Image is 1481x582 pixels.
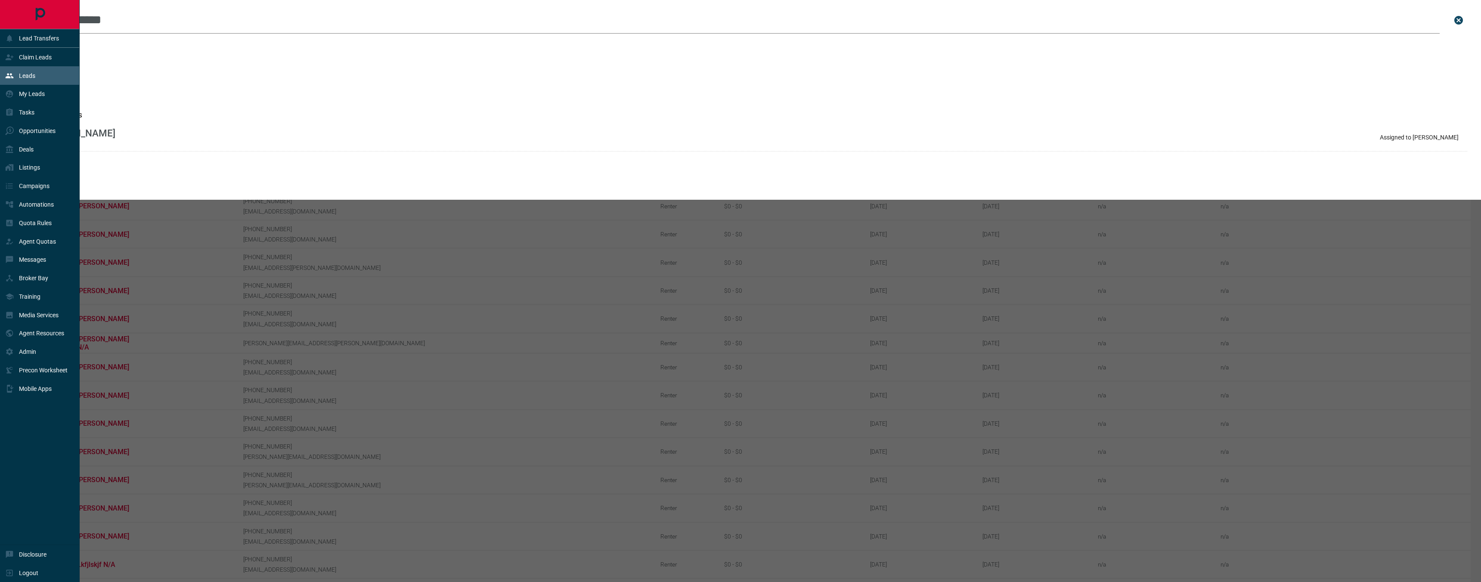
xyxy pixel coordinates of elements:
[1450,12,1467,29] button: close search bar
[33,75,1467,82] h3: email matches
[33,162,1467,169] h3: id matches
[1380,134,1459,141] p: Assigned to [PERSON_NAME]
[33,112,1467,119] h3: phone matches
[33,39,1467,46] h3: name matches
